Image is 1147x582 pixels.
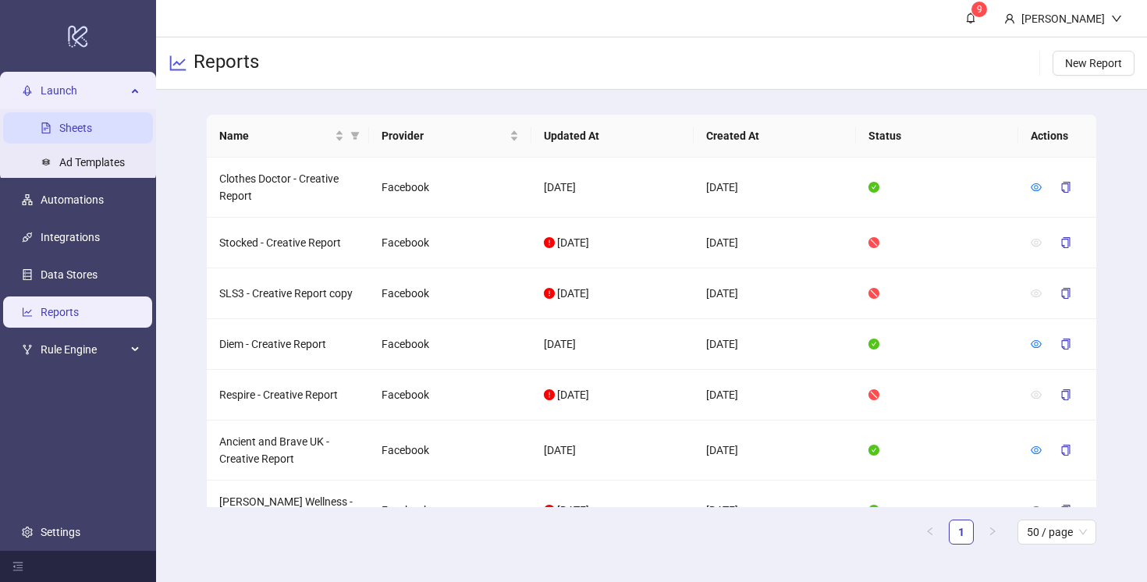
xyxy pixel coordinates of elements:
button: left [918,520,943,545]
span: copy [1060,288,1071,299]
span: right [988,527,997,536]
span: New Report [1065,57,1122,69]
a: eye [1031,338,1042,350]
span: stop [868,237,879,248]
span: fork [22,344,33,355]
a: Reports [41,306,79,318]
td: Respire - Creative Report [207,370,369,421]
th: Name [207,115,369,158]
li: 1 [949,520,974,545]
span: copy [1060,339,1071,350]
h3: Reports [194,50,259,76]
li: Previous Page [918,520,943,545]
button: New Report [1053,51,1135,76]
span: stop [868,288,879,299]
td: Ancient and Brave UK - Creative Report [207,421,369,481]
td: [DATE] [531,319,694,370]
th: Updated At [531,115,694,158]
span: eye [1031,237,1042,248]
span: check-circle [868,505,879,516]
th: Actions [1018,115,1096,158]
span: copy [1060,237,1071,248]
span: exclamation-circle [544,389,555,400]
span: copy [1060,182,1071,193]
span: 50 / page [1027,520,1087,544]
span: eye [1031,505,1042,516]
td: Facebook [369,421,531,481]
span: exclamation-circle [544,237,555,248]
span: 9 [977,4,982,15]
span: left [925,527,935,536]
div: Page Size [1017,520,1096,545]
span: [DATE] [557,504,589,516]
td: Facebook [369,218,531,268]
span: [DATE] [557,389,589,401]
a: eye [1031,444,1042,456]
a: Integrations [41,231,100,243]
span: copy [1060,505,1071,516]
span: check-circle [868,445,879,456]
span: Rule Engine [41,334,126,365]
span: rocket [22,85,33,96]
td: [DATE] [694,370,856,421]
td: [DATE] [694,319,856,370]
button: copy [1048,230,1084,255]
a: Settings [41,526,80,538]
td: [DATE] [694,158,856,218]
span: copy [1060,389,1071,400]
span: exclamation-circle [544,505,555,516]
a: Sheets [59,122,92,134]
span: copy [1060,445,1071,456]
span: menu-fold [12,561,23,572]
button: copy [1048,281,1084,306]
div: [PERSON_NAME] [1015,10,1111,27]
a: Automations [41,193,104,206]
span: filter [347,124,363,147]
span: check-circle [868,182,879,193]
a: Data Stores [41,268,98,281]
a: eye [1031,504,1042,516]
span: exclamation-circle [544,288,555,299]
td: [DATE] [694,268,856,319]
td: [DATE] [531,158,694,218]
button: copy [1048,175,1084,200]
td: [PERSON_NAME] Wellness - Creative Report [207,481,369,541]
span: eye [1031,339,1042,350]
td: [DATE] [694,421,856,481]
td: Clothes Doctor - Creative Report [207,158,369,218]
li: Next Page [980,520,1005,545]
span: Name [219,127,332,144]
button: copy [1048,382,1084,407]
td: Facebook [369,158,531,218]
a: eye [1031,181,1042,193]
span: eye [1031,182,1042,193]
td: SLS3 - Creative Report copy [207,268,369,319]
td: Stocked - Creative Report [207,218,369,268]
span: eye [1031,445,1042,456]
td: [DATE] [531,421,694,481]
span: line-chart [169,54,187,73]
a: Ad Templates [59,156,125,169]
td: Facebook [369,319,531,370]
button: copy [1048,438,1084,463]
button: right [980,520,1005,545]
span: [DATE] [557,236,589,249]
span: stop [868,389,879,400]
sup: 9 [971,2,987,17]
td: Facebook [369,370,531,421]
td: Diem - Creative Report [207,319,369,370]
th: Created At [694,115,856,158]
span: down [1111,13,1122,24]
a: 1 [950,520,973,544]
th: Status [856,115,1018,158]
span: user [1004,13,1015,24]
td: [DATE] [694,481,856,541]
span: filter [350,131,360,140]
td: Facebook [369,481,531,541]
td: Facebook [369,268,531,319]
span: eye [1031,288,1042,299]
span: [DATE] [557,287,589,300]
span: Provider [382,127,506,144]
button: copy [1048,332,1084,357]
button: copy [1048,498,1084,523]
